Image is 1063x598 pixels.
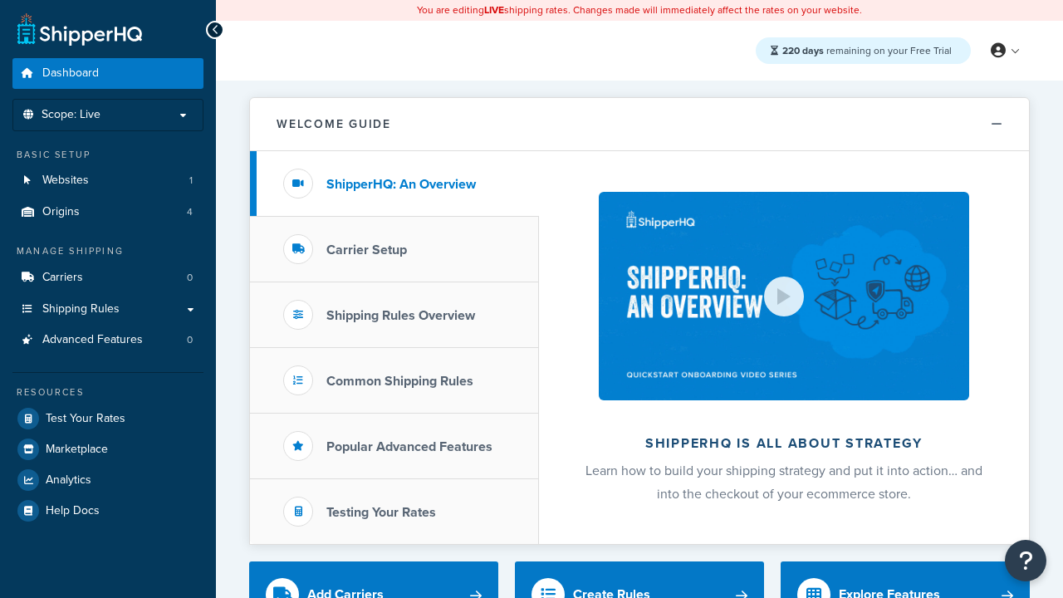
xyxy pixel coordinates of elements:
[12,165,203,196] li: Websites
[326,439,492,454] h3: Popular Advanced Features
[42,333,143,347] span: Advanced Features
[585,461,982,503] span: Learn how to build your shipping strategy and put it into action… and into the checkout of your e...
[326,308,475,323] h3: Shipping Rules Overview
[12,165,203,196] a: Websites1
[42,205,80,219] span: Origins
[484,2,504,17] b: LIVE
[782,43,824,58] strong: 220 days
[46,504,100,518] span: Help Docs
[250,98,1029,151] button: Welcome Guide
[12,465,203,495] a: Analytics
[42,66,99,81] span: Dashboard
[1005,540,1046,581] button: Open Resource Center
[187,205,193,219] span: 4
[46,443,108,457] span: Marketplace
[12,197,203,228] a: Origins4
[12,385,203,399] div: Resources
[42,302,120,316] span: Shipping Rules
[326,243,407,257] h3: Carrier Setup
[12,325,203,355] li: Advanced Features
[12,262,203,293] li: Carriers
[12,404,203,434] a: Test Your Rates
[326,505,436,520] h3: Testing Your Rates
[46,412,125,426] span: Test Your Rates
[599,192,969,400] img: ShipperHQ is all about strategy
[12,262,203,293] a: Carriers0
[326,177,476,192] h3: ShipperHQ: An Overview
[12,496,203,526] a: Help Docs
[42,174,89,188] span: Websites
[42,271,83,285] span: Carriers
[277,118,391,130] h2: Welcome Guide
[189,174,193,188] span: 1
[46,473,91,488] span: Analytics
[326,374,473,389] h3: Common Shipping Rules
[12,148,203,162] div: Basic Setup
[12,58,203,89] a: Dashboard
[12,294,203,325] a: Shipping Rules
[12,325,203,355] a: Advanced Features0
[187,271,193,285] span: 0
[12,197,203,228] li: Origins
[12,434,203,464] a: Marketplace
[583,436,985,451] h2: ShipperHQ is all about strategy
[187,333,193,347] span: 0
[42,108,100,122] span: Scope: Live
[782,43,952,58] span: remaining on your Free Trial
[12,244,203,258] div: Manage Shipping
